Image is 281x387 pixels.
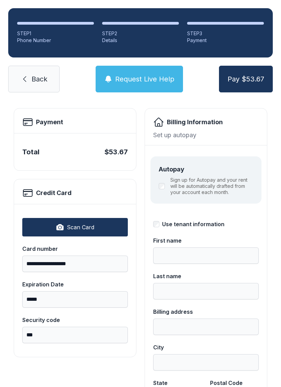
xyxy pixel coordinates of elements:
div: STEP 1 [17,30,94,37]
div: Billing address [153,308,259,316]
div: STEP 3 [187,30,264,37]
span: Back [32,74,47,84]
input: Billing address [153,319,259,335]
span: Pay $53.67 [228,74,264,84]
div: Payment [187,37,264,44]
div: Security code [22,316,128,324]
div: Use tenant information [162,220,224,228]
div: Set up autopay [153,130,259,140]
label: Sign up for Autopay and your rent will be automatically drafted from your account each month. [170,177,253,195]
input: Card number [22,256,128,272]
div: Last name [153,272,259,280]
div: STEP 2 [102,30,179,37]
div: $53.67 [105,147,128,157]
h2: Payment [36,117,63,127]
h2: Billing Information [167,117,223,127]
span: Scan Card [67,223,94,231]
div: Autopay [159,165,253,174]
input: Security code [22,327,128,343]
input: First name [153,247,259,264]
div: Expiration Date [22,280,128,288]
div: Postal Code [210,379,259,387]
div: Total [22,147,39,157]
input: City [153,354,259,371]
div: Phone Number [17,37,94,44]
span: Request Live Help [115,74,174,84]
div: City [153,343,259,351]
div: State [153,379,202,387]
div: Details [102,37,179,44]
div: First name [153,236,259,245]
div: Card number [22,245,128,253]
input: Expiration Date [22,291,128,308]
input: Last name [153,283,259,299]
h2: Credit Card [36,188,72,198]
